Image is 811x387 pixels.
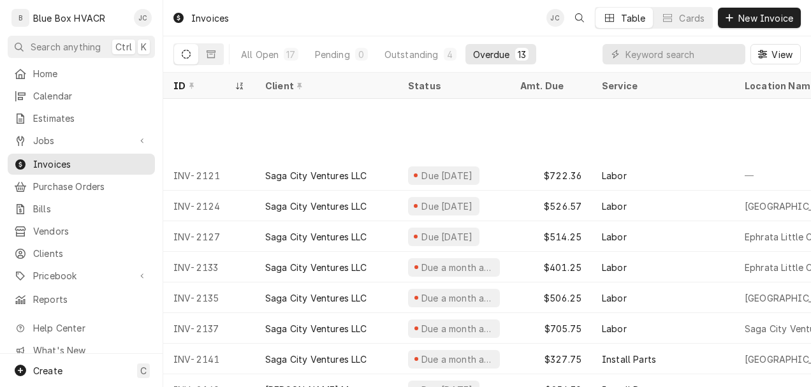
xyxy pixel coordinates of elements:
[602,169,627,182] div: Labor
[163,344,255,374] div: INV-2141
[8,221,155,242] a: Vendors
[602,353,656,366] div: Install Parts
[163,191,255,221] div: INV-2124
[286,48,295,61] div: 17
[625,44,739,64] input: Keyword search
[33,247,149,260] span: Clients
[33,269,129,282] span: Pricebook
[141,40,147,54] span: K
[546,9,564,27] div: Josh Canfield's Avatar
[265,230,367,244] div: Saga City Ventures LLC
[173,79,232,92] div: ID
[621,11,646,25] div: Table
[8,63,155,84] a: Home
[408,79,497,92] div: Status
[736,11,796,25] span: New Invoice
[510,313,592,344] div: $705.75
[163,252,255,282] div: INV-2133
[510,160,592,191] div: $722.36
[602,200,627,213] div: Labor
[750,44,801,64] button: View
[265,291,367,305] div: Saga City Ventures LLC
[8,154,155,175] a: Invoices
[33,202,149,215] span: Bills
[569,8,590,28] button: Open search
[718,8,801,28] button: New Invoice
[8,340,155,361] a: Go to What's New
[33,157,149,171] span: Invoices
[265,322,367,335] div: Saga City Ventures LLC
[33,180,149,193] span: Purchase Orders
[33,89,149,103] span: Calendar
[420,200,474,213] div: Due [DATE]
[33,344,147,357] span: What's New
[510,252,592,282] div: $401.25
[679,11,705,25] div: Cards
[546,9,564,27] div: JC
[420,230,474,244] div: Due [DATE]
[8,265,155,286] a: Go to Pricebook
[510,344,592,374] div: $327.75
[163,160,255,191] div: INV-2121
[140,364,147,377] span: C
[265,200,367,213] div: Saga City Ventures LLC
[265,79,385,92] div: Client
[510,221,592,252] div: $514.25
[115,40,132,54] span: Ctrl
[33,11,105,25] div: Blue Box HVACR
[8,198,155,219] a: Bills
[420,353,495,366] div: Due a month ago
[134,9,152,27] div: JC
[8,176,155,197] a: Purchase Orders
[510,191,592,221] div: $526.57
[8,108,155,129] a: Estimates
[510,282,592,313] div: $506.25
[602,79,722,92] div: Service
[241,48,279,61] div: All Open
[446,48,454,61] div: 4
[420,169,474,182] div: Due [DATE]
[420,261,495,274] div: Due a month ago
[33,321,147,335] span: Help Center
[33,293,149,306] span: Reports
[265,261,367,274] div: Saga City Ventures LLC
[358,48,365,61] div: 0
[420,322,495,335] div: Due a month ago
[8,36,155,58] button: Search anythingCtrlK
[11,9,29,27] div: B
[163,282,255,313] div: INV-2135
[33,134,129,147] span: Jobs
[769,48,795,61] span: View
[265,353,367,366] div: Saga City Ventures LLC
[8,243,155,264] a: Clients
[602,322,627,335] div: Labor
[518,48,526,61] div: 13
[31,40,101,54] span: Search anything
[602,230,627,244] div: Labor
[163,313,255,344] div: INV-2137
[8,85,155,106] a: Calendar
[473,48,510,61] div: Overdue
[315,48,350,61] div: Pending
[265,169,367,182] div: Saga City Ventures LLC
[602,291,627,305] div: Labor
[33,112,149,125] span: Estimates
[134,9,152,27] div: Josh Canfield's Avatar
[520,79,579,92] div: Amt. Due
[163,221,255,252] div: INV-2127
[33,224,149,238] span: Vendors
[33,365,62,376] span: Create
[602,261,627,274] div: Labor
[420,291,495,305] div: Due a month ago
[8,289,155,310] a: Reports
[8,130,155,151] a: Go to Jobs
[384,48,439,61] div: Outstanding
[33,67,149,80] span: Home
[8,318,155,339] a: Go to Help Center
